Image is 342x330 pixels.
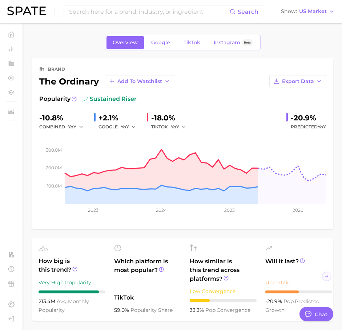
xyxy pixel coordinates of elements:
div: 3 / 10 [190,299,257,302]
span: Show [281,9,297,13]
button: ShowUS Market [279,7,337,16]
span: YoY [68,124,76,130]
a: Log out. Currently logged in with e-mail yzhan@estee.com. [6,313,17,324]
span: How big is this trend? [39,257,105,275]
span: monthly popularity [39,298,89,313]
span: Add to Watchlist [117,78,162,84]
div: +2.1% [98,112,141,124]
tspan: 2026 [293,207,303,213]
abbr: popularity index [283,298,295,305]
div: Very High Popularity [39,278,105,287]
span: Instagram [214,40,240,46]
span: TikTok [184,40,200,46]
abbr: average [57,298,68,305]
abbr: popularity index [205,307,217,313]
span: -20.9% [265,298,283,305]
span: Beta [244,40,251,46]
div: -10.8% [39,112,88,124]
span: 59.0% [114,307,130,313]
tspan: 2025 [224,207,235,213]
img: SPATE [7,7,46,15]
span: popularity share [130,307,173,313]
div: TIKTOK [151,123,191,131]
div: GOOGLE [98,123,141,131]
div: brand [48,65,65,74]
tspan: 2024 [156,207,167,213]
a: TikTok [177,36,206,49]
span: Will it last? [265,257,332,275]
span: 33.3% [190,307,205,313]
span: How similar is this trend across platforms? [190,257,257,283]
span: Search [238,8,258,15]
span: Which platform is most popular? [114,257,181,290]
span: Google [151,40,170,46]
span: YoY [318,124,326,129]
button: Scroll Right [322,272,331,281]
div: the ordinary [39,75,174,87]
div: -20.9% [291,112,326,124]
div: Uncertain [265,278,332,287]
span: TikTok [114,293,181,302]
span: convergence [205,307,250,313]
button: YoY [121,123,136,131]
button: YoY [171,123,186,131]
span: Predicted [291,123,326,131]
a: InstagramBeta [208,36,259,49]
span: YoY [121,124,129,130]
div: 5 / 10 [265,290,332,293]
input: Search here for a brand, industry, or ingredient [68,5,230,18]
span: predicted growth [265,298,319,313]
span: sustained riser [83,95,137,103]
img: sustained riser [83,96,88,102]
tspan: 2023 [88,207,98,213]
button: Export Data [269,75,326,87]
div: combined [39,123,88,131]
div: 9 / 10 [39,290,105,293]
span: Overview [113,40,138,46]
button: Add to Watchlist [105,75,174,87]
div: -18.0% [151,112,191,124]
span: Export Data [282,78,314,84]
span: YoY [171,124,179,130]
span: 213.4m [39,298,57,305]
span: US Market [299,9,327,13]
a: Google [145,36,176,49]
a: Overview [106,36,144,49]
button: YoY [68,123,84,131]
span: Popularity [39,95,71,103]
div: Low Convergence [190,287,257,296]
